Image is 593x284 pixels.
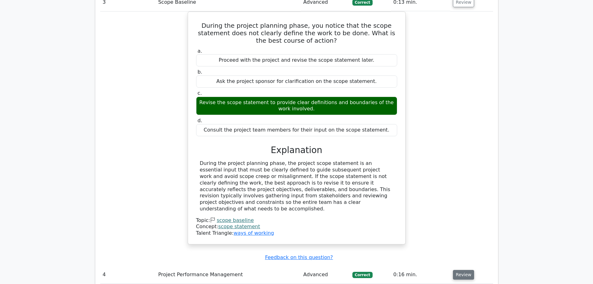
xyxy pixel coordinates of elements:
td: 0:16 min. [391,266,451,284]
span: c. [198,90,202,96]
button: Review [453,270,474,280]
h5: During the project planning phase, you notice that the scope statement does not clearly define th... [195,22,398,44]
td: Advanced [301,266,350,284]
h3: Explanation [200,145,393,156]
span: Correct [352,272,373,278]
a: ways of working [233,230,274,236]
span: a. [198,48,202,54]
div: During the project planning phase, the project scope statement is an essential input that must be... [200,160,393,212]
td: Project Performance Management [156,266,301,284]
span: b. [198,69,202,75]
a: Feedback on this question? [265,254,333,260]
a: scope baseline [217,217,254,223]
div: Topic: [196,217,397,224]
div: Proceed with the project and revise the scope statement later. [196,54,397,66]
span: d. [198,118,202,123]
a: scope statement [218,224,260,229]
div: Concept: [196,224,397,230]
div: Revise the scope statement to provide clear definitions and boundaries of the work involved. [196,97,397,115]
div: Consult the project team members for their input on the scope statement. [196,124,397,136]
td: 4 [100,266,156,284]
div: Talent Triangle: [196,217,397,237]
div: Ask the project sponsor for clarification on the scope statement. [196,75,397,88]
